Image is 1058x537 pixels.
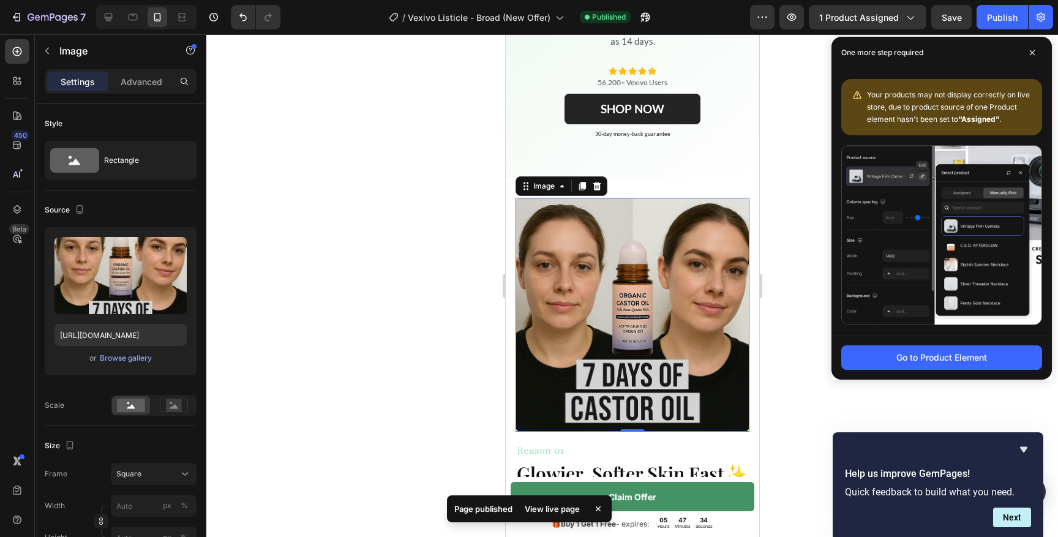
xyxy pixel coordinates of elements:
div: Help us improve GemPages! [845,442,1031,527]
button: Browse gallery [99,352,152,364]
span: 1 product assigned [819,11,899,24]
span: or [89,351,97,366]
span: Save [942,12,962,23]
button: Publish [977,5,1028,29]
input: https://example.com/image.jpg [54,324,187,346]
img: preview-image [54,237,187,314]
button: Square [111,463,197,485]
div: Size [45,438,77,454]
b: “Assigned” [958,115,999,124]
h2: Help us improve GemPages! [845,467,1031,481]
div: Rectangle [104,146,179,175]
button: Next question [993,508,1031,527]
button: Hide survey [1016,442,1031,457]
div: px [163,500,171,511]
div: Go to Product Element [896,351,987,364]
div: Publish [987,11,1018,24]
div: Undo/Redo [231,5,280,29]
p: Advanced [121,75,162,88]
span: Your products may not display correctly on live store, due to product source of one Product eleme... [867,90,1030,124]
button: px [177,498,192,513]
div: Browse gallery [100,353,152,364]
iframe: Design area [506,34,759,537]
div: 450 [12,130,29,140]
div: View live page [517,500,587,517]
button: Go to Product Element [841,345,1042,370]
button: % [160,498,174,513]
button: 1 product assigned [809,5,926,29]
button: 7 [5,5,91,29]
div: Scale [45,400,64,411]
p: Settings [61,75,95,88]
div: Beta [9,224,29,234]
div: Style [45,118,62,129]
p: One more step required [841,47,923,59]
span: Published [592,12,626,23]
p: Quick feedback to build what you need. [845,486,1031,498]
span: / [402,11,405,24]
p: 7 [80,10,86,24]
span: Square [116,468,141,479]
label: Width [45,500,65,511]
span: Vexivo Listicle - Broad (New Offer) [408,11,550,24]
p: Image [59,43,163,58]
input: px% [111,495,197,517]
div: % [181,500,188,511]
label: Frame [45,468,67,479]
div: Source [45,202,87,219]
button: Save [931,5,972,29]
p: Page published [454,503,512,515]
